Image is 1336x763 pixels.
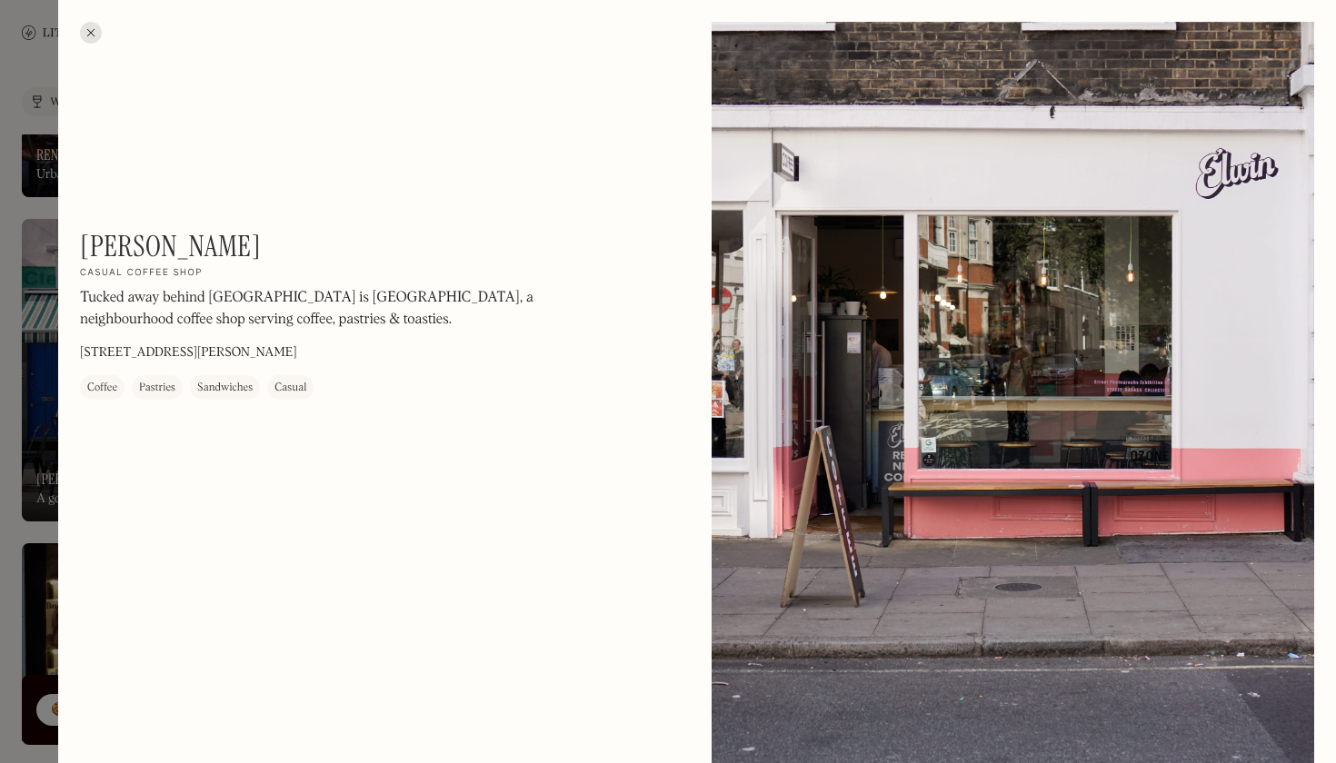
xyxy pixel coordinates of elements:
div: Coffee [87,379,117,397]
h2: Casual coffee shop [80,267,203,280]
div: Pastries [139,379,175,397]
div: Casual [274,379,306,397]
h1: [PERSON_NAME] [80,229,261,263]
p: [STREET_ADDRESS][PERSON_NAME] [80,343,297,362]
div: Sandwiches [197,379,253,397]
p: Tucked away behind [GEOGRAPHIC_DATA] is [GEOGRAPHIC_DATA], a neighbourhood coffee shop serving co... [80,287,571,331]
